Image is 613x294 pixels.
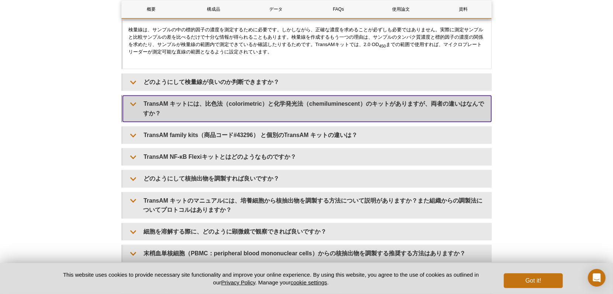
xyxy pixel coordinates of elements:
button: cookie settings [291,279,327,286]
summary: TransAM キットのマニュアルには、培養細胞から核抽出物を調製する方法について説明がありますか？また組織からの調製法についてプロトコルはありますか？ [123,192,491,218]
div: Open Intercom Messenger [588,269,606,287]
button: Got it! [504,273,563,288]
a: Privacy Policy [221,279,255,286]
a: 構成品 [184,0,243,18]
summary: TransAM family kits（商品コード#43296） と個別のTransAM キットの違いは？ [123,127,491,143]
sub: 450 [379,44,386,48]
p: 検量線は、サンプルの中の標的因子の濃度を測定するために必要です。しかしながら、正確な濃度を求めることが必ずしも必要ではありません。実際に測定サンプルと比較サンプルの差を比べるだけで十分な情報が得... [128,26,486,56]
summary: TransAM NF-κB Flexiキットとはどのようなものですか？ [123,148,491,165]
summary: 末梢血単核細胞（PBMC：peripheral blood mononuclear cells）からの核抽出物を調製する推奨する方法はありますか？ [123,245,491,262]
summary: どのようにして核抽出物を調製すれば良いですか？ [123,170,491,187]
a: データ [247,0,305,18]
a: 使用論文 [371,0,430,18]
summary: どのようにして検量線が良いのか判断できますか？ [123,74,491,90]
a: FAQs [309,0,368,18]
summary: TransAM キットには、比色法（colorimetric）と化学発光法（chemiluminescent）のキットがありますが、両者の違いはなんですか？ [123,95,491,121]
a: 資料 [434,0,493,18]
a: 概要 [122,0,180,18]
summary: 細胞を溶解する際に、どのように顕微鏡で観察できれば良いですか？ [123,223,491,240]
p: This website uses cookies to provide necessary site functionality and improve your online experie... [50,271,492,286]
